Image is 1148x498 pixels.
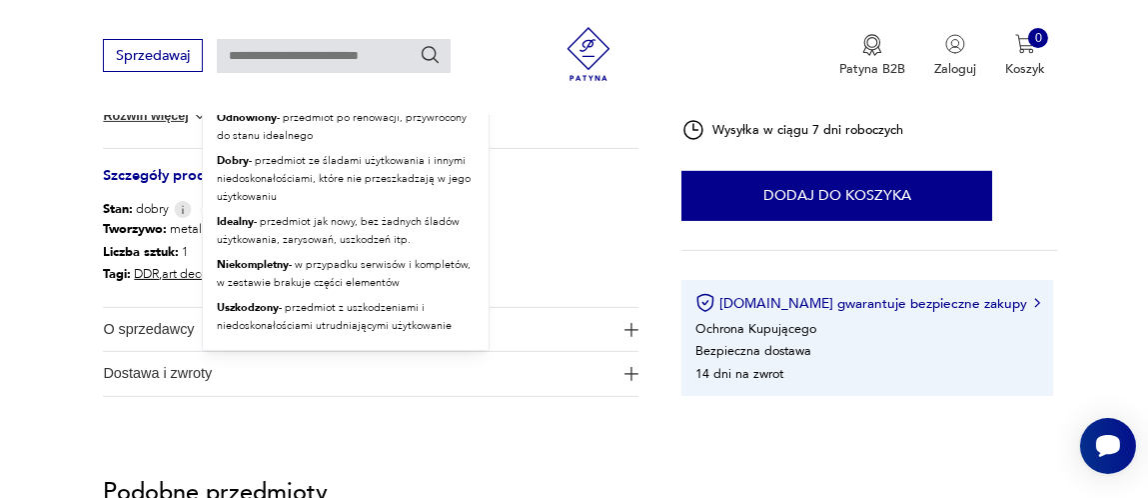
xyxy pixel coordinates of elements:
[556,27,622,81] img: Patyna - sklep z meblami i dekoracjami vintage
[839,34,905,78] a: Ikona medaluPatyna B2B
[103,352,613,395] span: Dostawa i zwroty
[103,200,133,218] b: Stan:
[103,243,179,261] b: Liczba sztuk:
[1005,60,1045,78] p: Koszyk
[103,39,202,72] button: Sprzedawaj
[103,308,638,351] button: Ikona plusaO sprzedawcy
[1015,34,1035,54] img: Ikona koszyka
[945,34,965,54] img: Ikonka użytkownika
[681,118,903,142] div: Wysyłka w ciągu 7 dni roboczych
[695,293,1040,313] button: [DOMAIN_NAME] gwarantuje bezpieczne zakupy
[839,60,905,78] p: Patyna B2B
[103,200,169,218] span: dobry
[134,265,159,283] a: DDR
[695,343,811,361] li: Bezpieczna dostawa
[103,265,131,283] b: Tagi:
[934,34,976,78] button: Zaloguj
[681,171,992,221] button: Dodaj do koszyka
[934,60,976,78] p: Zaloguj
[162,265,208,283] a: art deco
[103,106,210,126] button: Rozwiń więcej
[103,220,167,238] b: Tworzywo :
[190,106,210,126] img: chevron down
[1080,418,1136,474] iframe: Smartsupp widget button
[1034,298,1040,308] img: Ikona strzałki w prawo
[103,170,638,200] h3: Szczegóły produktu
[695,320,816,338] li: Ochrona Kupującego
[624,367,638,381] img: Ikona plusa
[695,293,715,313] img: Ikona certyfikatu
[1005,34,1045,78] button: 0Koszyk
[695,365,783,383] li: 14 dni na zwrot
[211,265,249,283] a: design
[103,241,410,264] p: 1
[862,34,882,56] img: Ikona medalu
[103,51,202,63] a: Sprzedawaj
[839,34,905,78] button: Patyna B2B
[624,323,638,337] img: Ikona plusa
[252,265,293,283] a: lata 80.
[103,218,410,241] p: metal
[296,265,410,283] a: mid-century modern
[174,201,192,218] img: Info icon
[103,308,613,351] span: O sprzedawcy
[103,263,410,286] p: , , , ,
[1028,28,1048,48] div: 0
[420,44,442,66] button: Szukaj
[103,352,638,395] button: Ikona plusaDostawa i zwroty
